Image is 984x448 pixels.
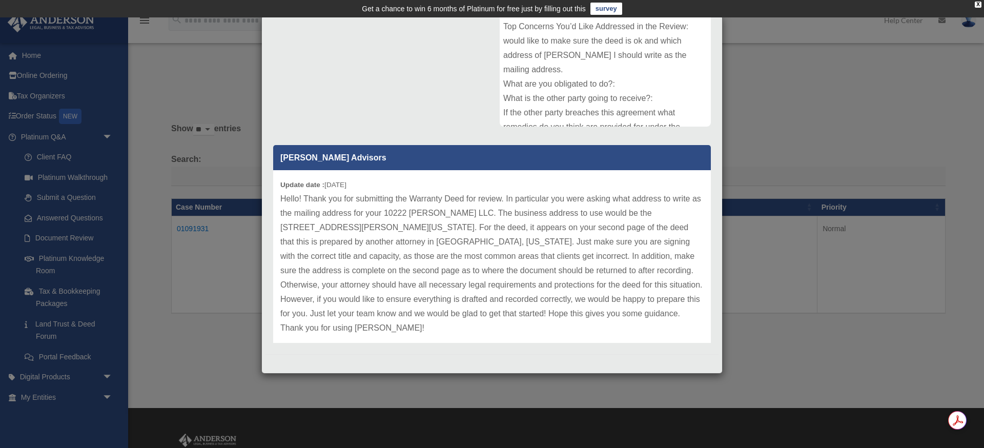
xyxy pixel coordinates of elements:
p: Hello! Thank you for submitting the Warranty Deed for review. In particular you were asking what ... [280,192,704,335]
p: [PERSON_NAME] Advisors [273,145,711,170]
b: Update date : [280,181,324,189]
a: survey [590,3,622,15]
small: [DATE] [280,181,346,189]
div: Get a chance to win 6 months of Platinum for free just by filling out this [362,3,586,15]
div: close [975,2,981,8]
